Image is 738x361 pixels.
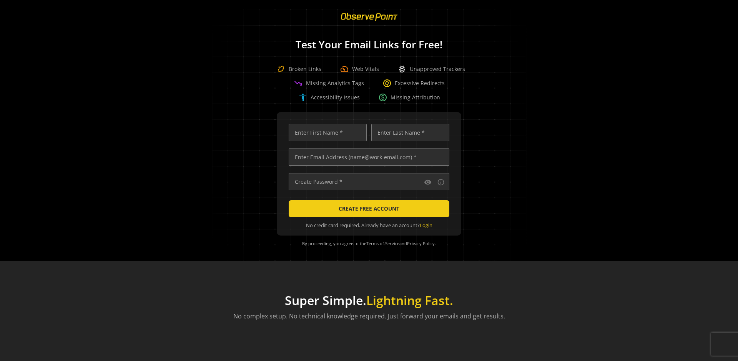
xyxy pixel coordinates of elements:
[294,79,364,88] div: Missing Analytics Tags
[424,178,432,186] mat-icon: visibility
[298,93,360,102] div: Accessibility Issues
[397,64,465,74] div: Unapproved Trackers
[273,61,289,77] img: Broken Link
[397,64,407,74] span: bug_report
[382,79,392,88] span: change_circle
[378,93,440,102] div: Missing Attribution
[233,293,505,308] h1: Super Simple.
[294,79,303,88] span: trending_down
[366,292,453,308] span: Lightning Fast.
[340,64,379,74] div: Web Vitals
[286,236,452,252] div: By proceeding, you agree to the and .
[289,200,449,217] button: CREATE FREE ACCOUNT
[340,64,349,74] span: speed
[336,18,402,25] a: ObservePoint Homepage
[289,222,449,229] div: No credit card required. Already have an account?
[407,241,435,246] a: Privacy Policy
[437,178,445,186] mat-icon: info_outline
[371,124,449,141] input: Enter Last Name *
[289,148,449,166] input: Enter Email Address (name@work-email.com) *
[298,93,307,102] span: accessibility
[289,124,367,141] input: Enter First Name *
[339,202,399,216] span: CREATE FREE ACCOUNT
[273,61,321,77] div: Broken Links
[436,178,445,187] button: Password requirements
[366,241,399,246] a: Terms of Service
[378,93,387,102] span: paid
[420,222,432,229] a: Login
[382,79,445,88] div: Excessive Redirects
[200,39,538,50] h1: Test Your Email Links for Free!
[233,312,505,321] p: No complex setup. No technical knowledge required. Just forward your emails and get results.
[289,173,449,190] input: Create Password *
